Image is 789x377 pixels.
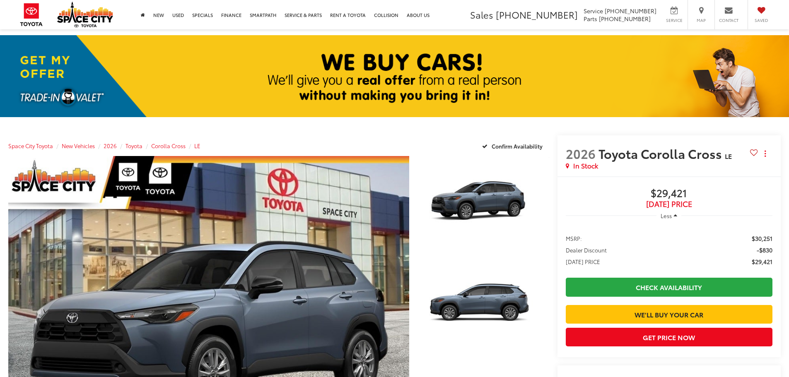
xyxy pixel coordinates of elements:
[566,257,600,266] span: [DATE] PRICE
[584,7,603,15] span: Service
[752,17,770,23] span: Saved
[418,156,549,254] a: Expand Photo 1
[566,144,596,162] span: 2026
[496,8,578,21] span: [PHONE_NUMBER]
[599,14,651,23] span: [PHONE_NUMBER]
[57,2,113,27] img: Space City Toyota
[566,305,772,324] a: We'll Buy Your Car
[194,142,200,149] a: LE
[418,259,549,357] a: Expand Photo 2
[605,7,656,15] span: [PHONE_NUMBER]
[752,234,772,243] span: $30,251
[566,328,772,346] button: Get Price Now
[492,142,543,150] span: Confirm Availability
[573,161,598,170] span: In Stock
[656,208,681,223] button: Less
[566,187,772,200] span: $29,421
[470,8,493,21] span: Sales
[665,17,683,23] span: Service
[566,246,607,254] span: Dealer Discount
[598,144,725,162] span: Toyota Corolla Cross
[765,150,766,157] span: dropdown dots
[566,278,772,296] a: Check Availability
[584,14,597,23] span: Parts
[104,142,117,149] a: 2026
[752,257,772,266] span: $29,421
[719,17,738,23] span: Contact
[566,200,772,208] span: [DATE] Price
[661,212,672,219] span: Less
[8,142,53,149] a: Space City Toyota
[478,139,549,153] button: Confirm Availability
[566,234,582,243] span: MSRP:
[151,142,186,149] a: Corolla Cross
[725,151,732,161] span: LE
[758,146,772,161] button: Actions
[62,142,95,149] a: New Vehicles
[125,142,142,149] a: Toyota
[417,258,550,358] img: 2026 Toyota Corolla Cross LE
[692,17,710,23] span: Map
[417,155,550,255] img: 2026 Toyota Corolla Cross LE
[757,246,772,254] span: -$830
